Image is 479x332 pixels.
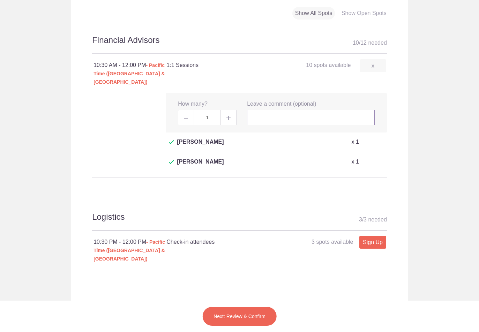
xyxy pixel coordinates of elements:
[184,118,188,119] img: Minus gray
[166,238,276,246] h4: Check-in attendees
[169,140,174,144] img: Check dark green
[93,61,166,86] div: 10:30 AM - 12:00 PM
[362,217,364,222] span: /
[351,158,359,166] p: x 1
[359,40,360,46] span: /
[169,160,174,164] img: Check dark green
[312,239,353,245] span: 3 spots available
[306,62,351,68] span: 10 spots available
[359,214,387,225] div: 3 3 needed
[202,307,277,326] button: Next: Review & Confirm
[359,236,386,249] a: Sign Up
[177,158,224,174] span: [PERSON_NAME]
[92,34,387,54] h2: Financial Advisors
[93,62,165,85] span: - Pacific Time ([GEOGRAPHIC_DATA] & [GEOGRAPHIC_DATA])
[292,7,335,20] div: Show All Spots
[93,238,166,263] div: 10:30 PM - 12:00 PM
[177,138,224,154] span: [PERSON_NAME]
[93,239,165,262] span: - Pacific Time ([GEOGRAPHIC_DATA] & [GEOGRAPHIC_DATA])
[360,59,386,72] a: x
[92,211,387,231] h2: Logistics
[226,116,231,120] img: Plus gray
[353,38,387,48] div: 10 12 needed
[351,138,359,146] p: x 1
[166,61,276,69] h4: 1:1 Sessions
[339,7,389,20] div: Show Open Spots
[178,100,207,108] label: How many?
[247,100,316,108] label: Leave a comment (optional)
